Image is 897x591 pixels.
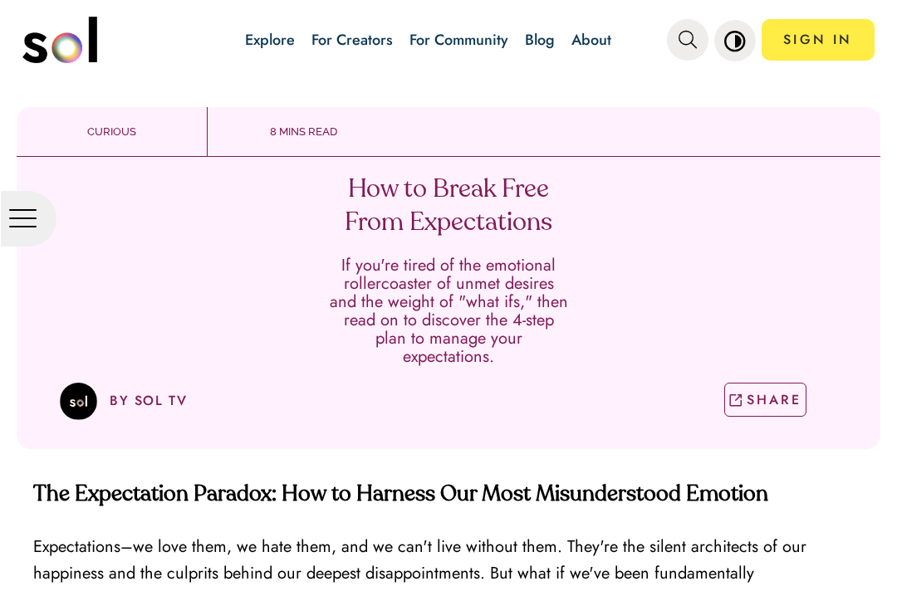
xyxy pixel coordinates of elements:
[409,29,508,51] a: For Community
[525,29,555,51] a: Blog
[22,11,875,69] nav: main navigation
[22,17,97,63] img: logo
[311,29,393,51] a: For Creators
[571,29,611,51] a: About
[17,124,207,140] p: CURIOUS
[762,19,875,61] a: SIGN IN
[208,124,399,140] p: 8 MINS READ
[110,391,187,412] p: BY SOL TV
[747,390,802,409] p: SHARE
[328,256,569,366] p: If you're tired of the emotional rollercoaster of unmet desires and the weight of "what ifs," the...
[326,173,571,240] h1: How to Break Free From Expectations
[245,29,295,51] a: Explore
[724,383,806,417] button: SHARE
[33,484,768,506] strong: The Expectation Paradox: How to Harness Our Most Misunderstood Emotion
